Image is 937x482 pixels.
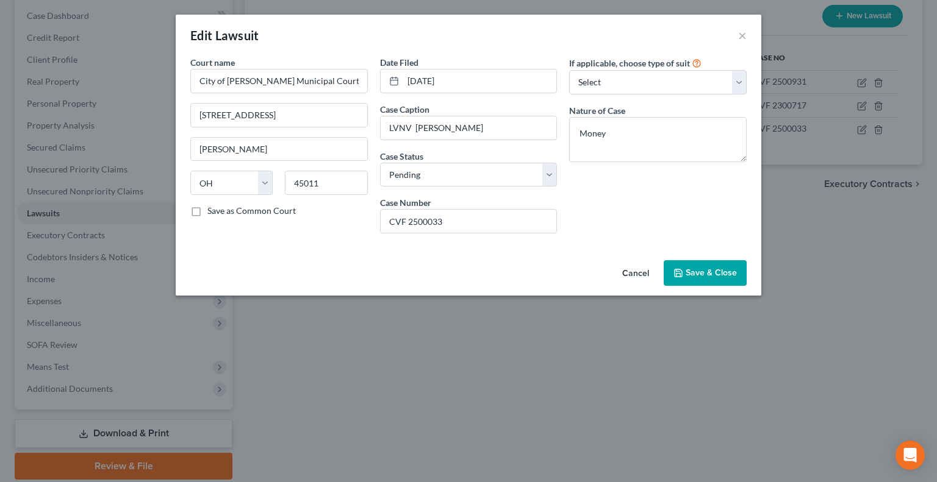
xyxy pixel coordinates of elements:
span: Edit [190,28,213,43]
span: Lawsuit [215,28,259,43]
input: -- [381,116,557,140]
input: Enter zip... [285,171,367,195]
label: Case Number [380,196,431,209]
span: Court name [190,57,235,68]
div: Open Intercom Messenger [896,441,925,470]
label: Date Filed [380,56,418,69]
span: Case Status [380,151,423,161]
button: Cancel [612,261,659,286]
label: Case Caption [380,103,429,116]
button: Save & Close [664,260,747,286]
input: Enter address... [191,104,367,127]
label: If applicable, choose type of suit [569,57,690,69]
input: # [381,210,557,233]
label: Save as Common Court [207,205,296,217]
button: × [738,28,747,43]
input: MM/DD/YYYY [403,69,557,93]
span: Save & Close [686,268,737,278]
label: Nature of Case [569,104,625,117]
input: Enter city... [191,138,367,161]
input: Search court by name... [190,69,368,93]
